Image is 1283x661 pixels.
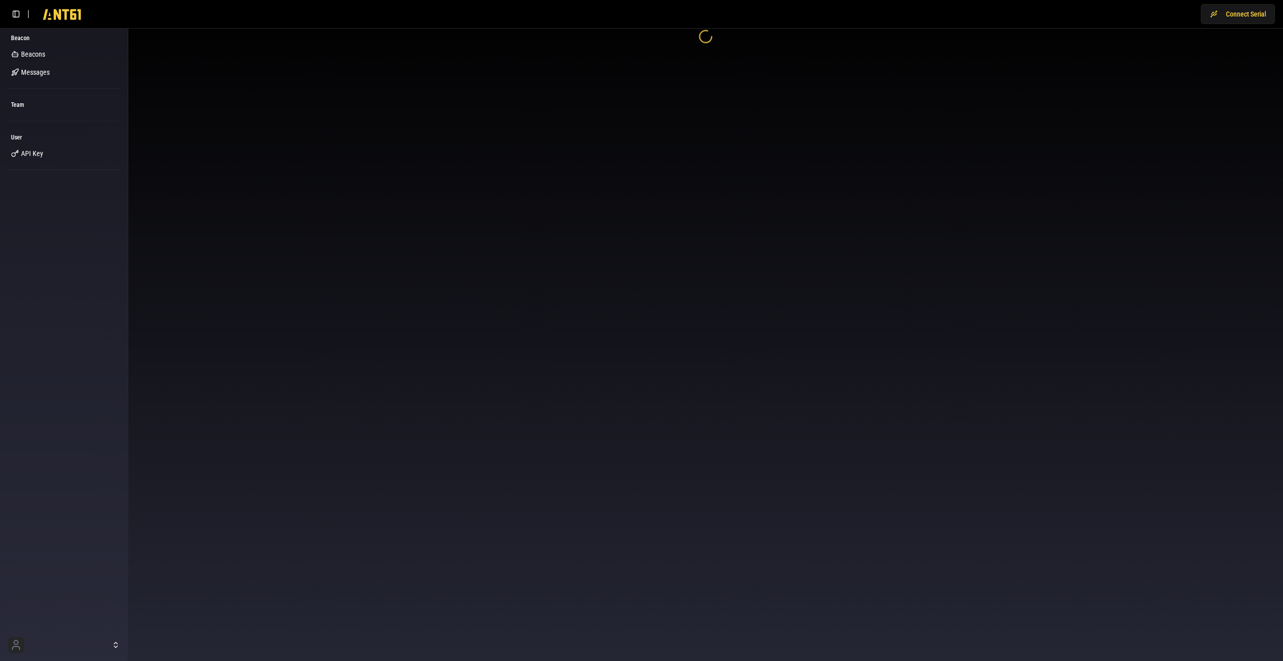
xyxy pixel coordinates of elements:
span: API Key [21,148,43,158]
div: Team [7,97,121,113]
div: User [7,129,121,145]
a: Messages [7,64,121,80]
a: API Key [7,145,121,161]
span: Messages [21,67,50,77]
div: Beacon [7,30,121,46]
button: Connect Serial [1201,4,1275,24]
span: Beacons [21,49,45,59]
a: Beacons [7,46,121,62]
